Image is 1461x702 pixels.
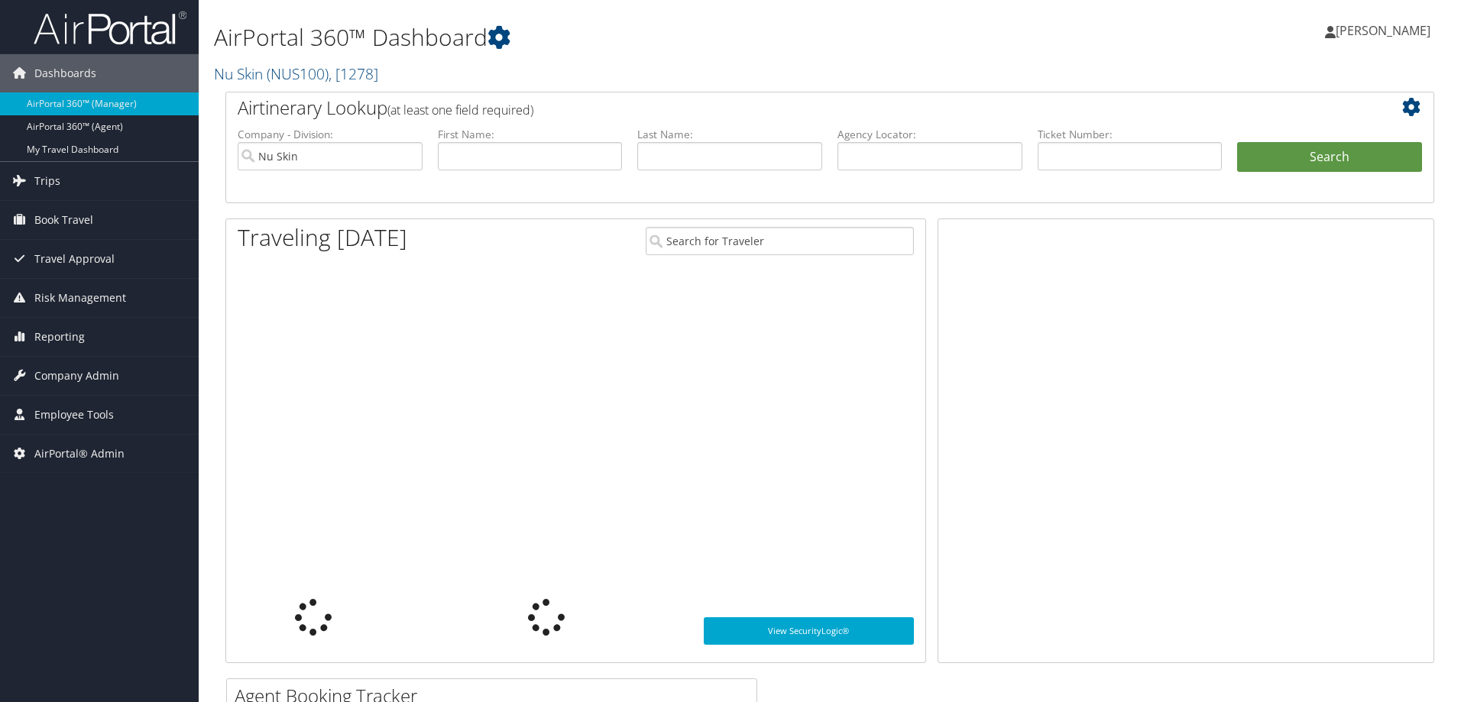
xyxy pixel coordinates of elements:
[1237,142,1422,173] button: Search
[238,127,423,142] label: Company - Division:
[646,227,914,255] input: Search for Traveler
[329,63,378,84] span: , [ 1278 ]
[238,95,1321,121] h2: Airtinerary Lookup
[34,318,85,356] span: Reporting
[1336,22,1430,39] span: [PERSON_NAME]
[34,162,60,200] span: Trips
[238,222,407,254] h1: Traveling [DATE]
[387,102,533,118] span: (at least one field required)
[214,21,1035,53] h1: AirPortal 360™ Dashboard
[1038,127,1223,142] label: Ticket Number:
[34,54,96,92] span: Dashboards
[34,357,119,395] span: Company Admin
[704,617,914,645] a: View SecurityLogic®
[34,10,186,46] img: airportal-logo.png
[438,127,623,142] label: First Name:
[34,279,126,317] span: Risk Management
[34,396,114,434] span: Employee Tools
[267,63,329,84] span: ( NUS100 )
[34,240,115,278] span: Travel Approval
[34,435,125,473] span: AirPortal® Admin
[214,63,378,84] a: Nu Skin
[637,127,822,142] label: Last Name:
[34,201,93,239] span: Book Travel
[1325,8,1446,53] a: [PERSON_NAME]
[837,127,1022,142] label: Agency Locator:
